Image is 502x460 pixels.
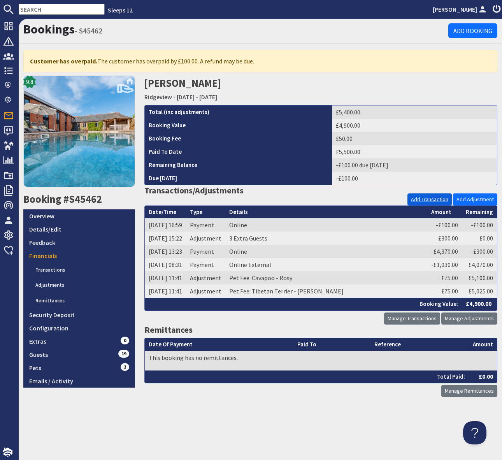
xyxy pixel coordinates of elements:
th: Paid To [293,338,370,351]
td: £0.00 [462,232,497,245]
span: 0 [121,337,129,344]
td: £5,025.00 [462,284,497,298]
td: Pet Fee: Cavapoo - Rosy [225,271,428,284]
td: Online [225,245,428,258]
th: Type [186,206,225,219]
td: Online [225,218,428,232]
a: Ridgeview [144,93,172,101]
h2: [PERSON_NAME] [144,75,377,103]
a: Add Transaction [407,193,452,205]
td: Adjustment [186,232,225,245]
a: Transactions [30,262,135,278]
a: Details/Edit [23,223,135,236]
small: - S45462 [75,26,102,35]
a: Guests19 [23,348,135,361]
td: £5,100.00 [462,271,497,284]
td: -£100.00 due [DATE] [332,158,497,172]
a: Adjustments [30,277,135,293]
td: Payment [186,218,225,232]
th: Booking Fee [145,132,332,145]
td: £75.00 [427,271,462,284]
a: Configuration [23,321,135,335]
td: Adjustment [186,284,225,298]
span: 19 [118,350,129,358]
a: Bookings [23,21,75,37]
span: 2 [121,363,129,371]
th: Details [225,206,428,219]
td: [DATE] 08:31 [145,258,186,271]
td: [DATE] 11:41 [145,284,186,298]
td: £300.00 [427,232,462,245]
td: Pet Fee: Tibetan Terrier - [PERSON_NAME] [225,284,428,298]
td: [DATE] 13:23 [145,245,186,258]
strong: Customer has overpaid. [30,57,97,65]
th: Reference [370,338,469,351]
td: [DATE] 15:22 [145,232,186,245]
td: Adjustment [186,271,225,284]
a: Add Adjustment [453,193,497,205]
td: -£100.00 [332,172,497,185]
a: Manage Transactions [384,313,440,325]
th: Total Paid: [145,370,469,383]
h3: Remittances [144,325,498,335]
td: [DATE] 16:59 [145,218,186,232]
a: 9.8 [23,75,135,193]
h2: Booking #S45462 [23,193,135,205]
a: Pets2 [23,361,135,374]
a: Add Booking [448,23,497,38]
img: Ridgeview's icon [23,75,135,187]
td: -£1,030.00 [427,258,462,271]
td: Payment [186,245,225,258]
td: Payment [186,258,225,271]
a: Feedback [23,236,135,249]
td: £50.00 [332,132,497,145]
a: [PERSON_NAME] [433,5,488,14]
td: [DATE] 11:41 [145,271,186,284]
th: Date Of Payment [145,338,293,351]
th: Booking Value [145,119,332,132]
th: Remaining [462,206,497,219]
td: £75.00 [427,284,462,298]
p: This booking has no remittances. [149,353,493,362]
img: staytech_i_w-64f4e8e9ee0a9c174fd5317b4b171b261742d2d393467e5bdba4413f4f884c10.svg [3,448,12,457]
span: - [173,93,176,101]
input: SEARCH [19,4,105,15]
td: £5,500.00 [332,145,497,158]
th: Total (inc adjustments) [145,105,332,119]
th: Paid To Date [145,145,332,158]
a: Emails / Activity [23,374,135,388]
a: Sleeps 12 [108,6,133,14]
th: Booking Value: [145,298,462,311]
td: Online External [225,258,428,271]
a: Financials [23,249,135,262]
strong: £0.00 [479,373,493,380]
a: [DATE] - [DATE] [177,93,217,101]
td: -£100.00 [427,218,462,232]
a: Manage Adjustments [441,313,497,325]
td: -£300.00 [462,245,497,258]
th: Date/Time [145,206,186,219]
a: Manage Remittances [441,385,497,397]
strong: £4,900.00 [466,300,491,307]
th: Due [DATE] [145,172,332,185]
a: Security Deposit [23,308,135,321]
td: £5,400.00 [332,105,497,119]
iframe: Toggle Customer Support [463,421,486,444]
a: Overview [23,209,135,223]
td: -£4,370.00 [427,245,462,258]
h3: Transactions/Adjustments [144,185,498,195]
th: Remaining Balance [145,158,332,172]
td: £4,900.00 [332,119,497,132]
td: £4,070.00 [462,258,497,271]
a: Remittances [30,293,135,309]
th: Amount [427,206,462,219]
span: 9.8 [26,77,33,86]
td: -£100.00 [462,218,497,232]
th: Amount [469,338,497,351]
a: Extras0 [23,335,135,348]
td: 3 Extra Guests [225,232,428,245]
div: The customer has overpaid by £100.00. A refund may be due. [23,50,497,72]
